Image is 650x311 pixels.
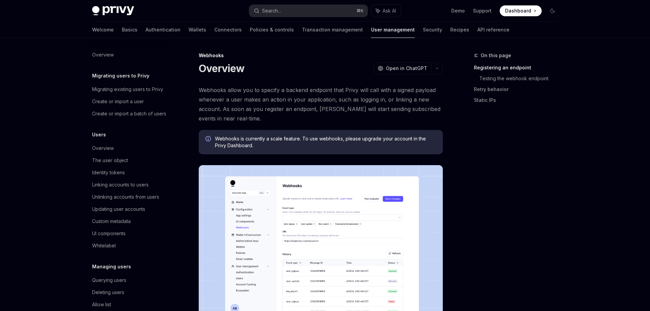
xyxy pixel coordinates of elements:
[371,5,401,17] button: Ask AI
[481,51,511,60] span: On this page
[92,181,149,189] div: Linking accounts to users
[249,5,368,17] button: Search...⌘K
[87,240,173,252] a: Whitelabel
[92,193,159,201] div: Unlinking accounts from users
[87,227,173,240] a: UI components
[92,156,128,164] div: The user object
[87,215,173,227] a: Custom metadata
[122,22,137,38] a: Basics
[87,166,173,179] a: Identity tokens
[92,72,149,80] h5: Migrating users to Privy
[92,242,116,250] div: Whitelabel
[92,22,114,38] a: Welcome
[199,62,244,74] h1: Overview
[474,95,563,106] a: Static IPs
[92,205,145,213] div: Updating user accounts
[215,135,436,149] span: Webhooks is currently a scale feature. To use webhooks, please upgrade your account in the Privy ...
[423,22,442,38] a: Security
[92,131,106,139] h5: Users
[87,154,173,166] a: The user object
[146,22,180,38] a: Authentication
[474,84,563,95] a: Retry behavior
[474,62,563,73] a: Registering an endpoint
[92,6,134,16] img: dark logo
[250,22,294,38] a: Policies & controls
[450,22,469,38] a: Recipes
[87,191,173,203] a: Unlinking accounts from users
[386,65,427,72] span: Open in ChatGPT
[477,22,510,38] a: API reference
[214,22,242,38] a: Connectors
[92,263,131,271] h5: Managing users
[547,5,558,16] button: Toggle dark mode
[92,276,126,284] div: Querying users
[302,22,363,38] a: Transaction management
[87,274,173,286] a: Querying users
[87,203,173,215] a: Updating user accounts
[87,179,173,191] a: Linking accounts to users
[92,51,114,59] div: Overview
[87,286,173,298] a: Deleting users
[92,169,125,177] div: Identity tokens
[87,108,173,120] a: Create or import a batch of users
[473,7,492,14] a: Support
[92,217,131,225] div: Custom metadata
[87,83,173,95] a: Migrating existing users to Privy
[356,8,364,14] span: ⌘ K
[92,144,114,152] div: Overview
[87,95,173,108] a: Create or import a user
[87,49,173,61] a: Overview
[479,73,563,84] a: Testing the webhook endpoint
[199,52,443,59] div: Webhooks
[371,22,415,38] a: User management
[92,85,163,93] div: Migrating existing users to Privy
[505,7,531,14] span: Dashboard
[199,85,443,123] span: Webhooks allow you to specify a backend endpoint that Privy will call with a signed payload whene...
[92,301,111,309] div: Allow list
[500,5,542,16] a: Dashboard
[205,136,212,143] svg: Info
[451,7,465,14] a: Demo
[92,110,166,118] div: Create or import a batch of users
[373,63,431,74] button: Open in ChatGPT
[92,288,124,296] div: Deleting users
[189,22,206,38] a: Wallets
[92,229,126,238] div: UI components
[92,97,144,106] div: Create or import a user
[262,7,281,15] div: Search...
[383,7,396,14] span: Ask AI
[87,298,173,311] a: Allow list
[87,142,173,154] a: Overview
